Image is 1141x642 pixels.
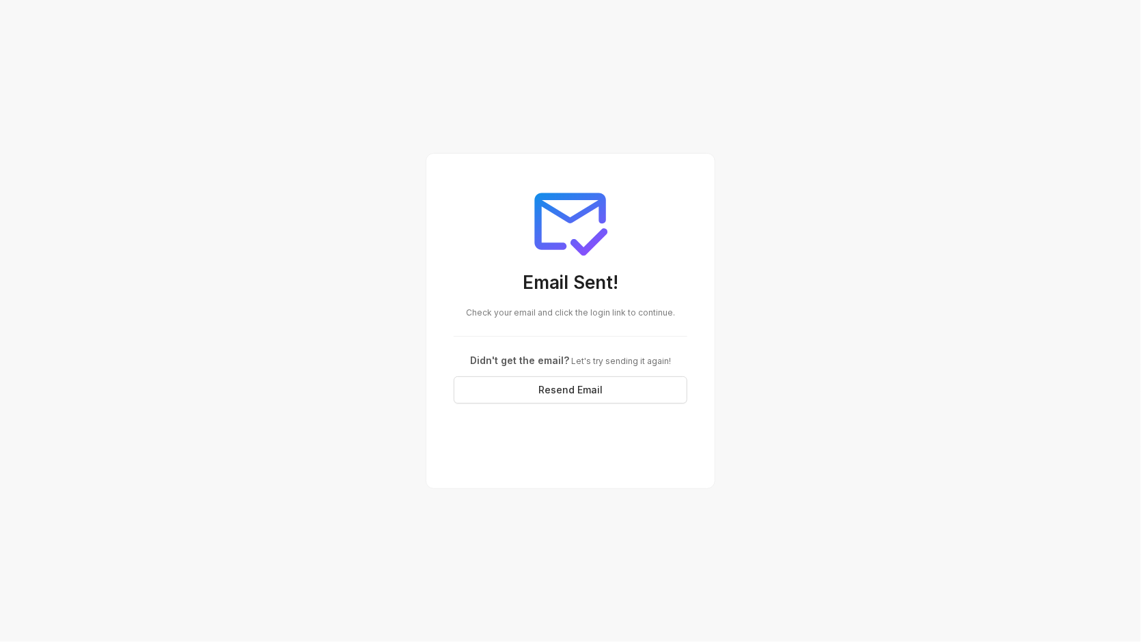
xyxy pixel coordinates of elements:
[538,382,603,397] span: Resend Email
[454,376,687,404] button: Resend Email
[569,356,671,366] span: Let's try sending it again!
[466,307,675,318] span: Check your email and click the login link to continue.
[454,271,687,296] h3: Email Sent!
[470,354,569,366] span: Didn't get the email?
